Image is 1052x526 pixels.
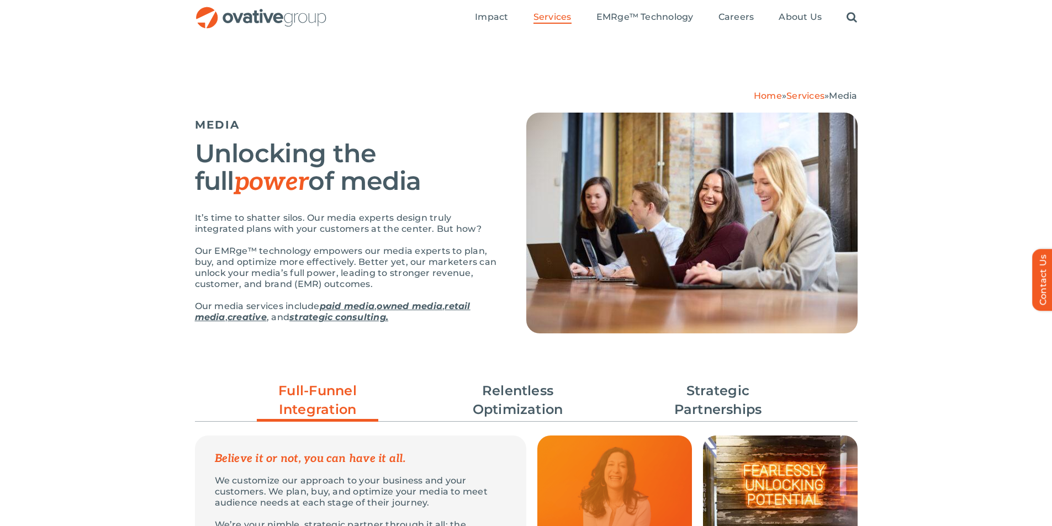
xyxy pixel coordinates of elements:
[596,12,694,24] a: EMRge™ Technology
[195,246,499,290] p: Our EMRge™ technology empowers our media experts to plan, buy, and optimize more effectively. Bet...
[847,12,857,24] a: Search
[779,12,822,24] a: About Us
[215,453,506,464] p: Believe it or not, you can have it all.
[475,12,508,24] a: Impact
[289,312,388,322] a: strategic consulting.
[215,475,506,508] p: We customize our approach to your business and your customers. We plan, buy, and optimize your me...
[195,301,499,323] p: Our media services include , , , , and
[228,312,267,322] a: creative
[657,381,779,419] a: Strategic Partnerships
[195,6,327,16] a: OG_Full_horizontal_RGB
[377,301,442,311] a: owned media
[195,212,499,235] p: It’s time to shatter silos. Our media experts design truly integrated plans with your customers a...
[754,91,858,101] span: » »
[786,91,824,101] a: Services
[195,118,499,131] h5: MEDIA
[475,12,508,23] span: Impact
[718,12,754,23] span: Careers
[829,91,857,101] span: Media
[457,381,579,419] a: Relentless Optimization
[533,12,572,24] a: Services
[718,12,754,24] a: Careers
[754,91,782,101] a: Home
[195,140,499,196] h2: Unlocking the full of media
[779,12,822,23] span: About Us
[526,113,858,333] img: Media – Hero
[533,12,572,23] span: Services
[596,12,694,23] span: EMRge™ Technology
[257,381,378,424] a: Full-Funnel Integration
[195,301,471,322] a: retail media
[234,167,309,198] em: power
[320,301,374,311] a: paid media
[195,376,858,424] ul: Post Filters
